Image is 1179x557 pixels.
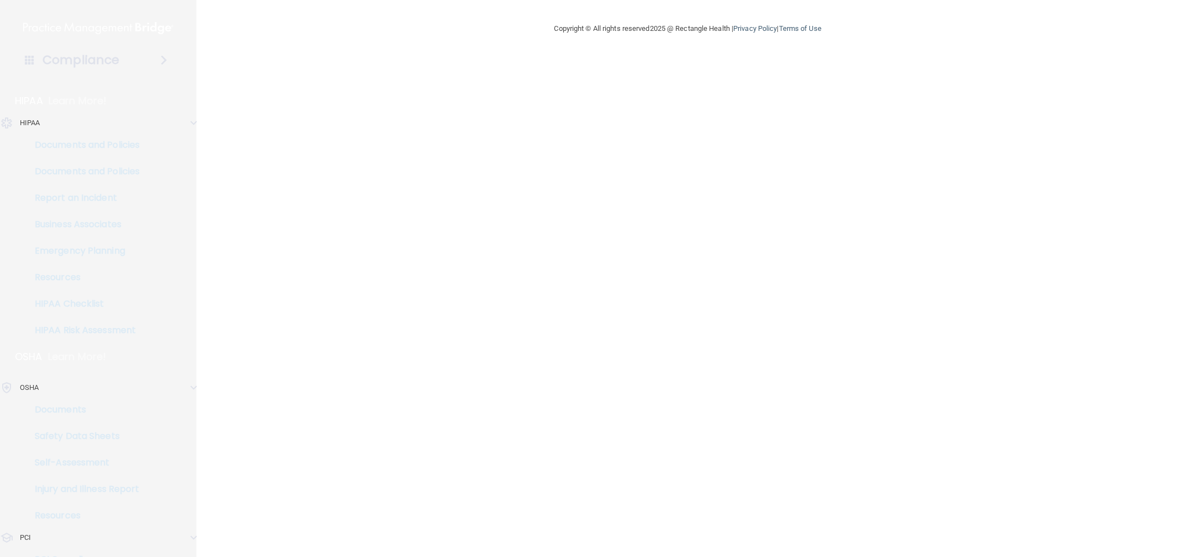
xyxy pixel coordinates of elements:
[7,140,158,151] p: Documents and Policies
[23,17,173,39] img: PMB logo
[20,116,40,130] p: HIPAA
[49,94,107,108] p: Learn More!
[15,94,43,108] p: HIPAA
[7,219,158,230] p: Business Associates
[7,272,158,283] p: Resources
[7,431,158,442] p: Safety Data Sheets
[7,298,158,309] p: HIPAA Checklist
[7,245,158,256] p: Emergency Planning
[7,510,158,521] p: Resources
[7,166,158,177] p: Documents and Policies
[20,531,31,544] p: PCI
[779,24,821,33] a: Terms of Use
[7,404,158,415] p: Documents
[7,457,158,468] p: Self-Assessment
[7,484,158,495] p: Injury and Illness Report
[15,350,42,363] p: OSHA
[42,52,119,68] h4: Compliance
[20,381,39,394] p: OSHA
[487,11,889,46] div: Copyright © All rights reserved 2025 @ Rectangle Health | |
[7,325,158,336] p: HIPAA Risk Assessment
[7,192,158,203] p: Report an Incident
[48,350,106,363] p: Learn More!
[733,24,777,33] a: Privacy Policy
